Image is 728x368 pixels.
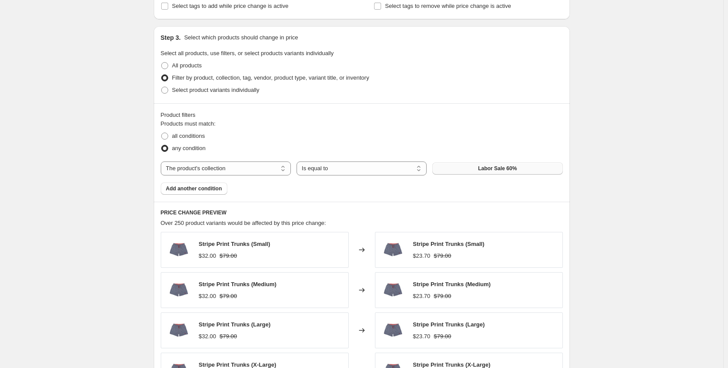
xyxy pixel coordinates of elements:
span: any condition [172,145,206,151]
span: Over 250 product variants would be affected by this price change: [161,220,326,226]
span: Labor Sale 60% [478,165,517,172]
strike: $79.00 [219,332,237,341]
div: $32.00 [199,332,216,341]
span: Stripe Print Trunks (Small) [413,241,484,247]
strike: $79.00 [434,292,451,301]
span: Add another condition [166,185,222,192]
span: Select tags to remove while price change is active [385,3,511,9]
span: all conditions [172,133,205,139]
img: Diseno_sin_titulo_5b82c028-0576-4bb4-ac34-269e917d4b84_80x.jpg [166,277,192,303]
button: Labor Sale 60% [432,162,562,175]
div: $23.70 [413,292,431,301]
span: Stripe Print Trunks (Large) [413,321,485,328]
img: Diseno_sin_titulo_5b82c028-0576-4bb4-ac34-269e917d4b84_80x.jpg [380,237,406,263]
span: Stripe Print Trunks (Medium) [199,281,277,287]
div: $32.00 [199,252,216,260]
div: $23.70 [413,332,431,341]
div: $32.00 [199,292,216,301]
span: Stripe Print Trunks (Large) [199,321,271,328]
span: Stripe Print Trunks (Medium) [413,281,491,287]
img: Diseno_sin_titulo_5b82c028-0576-4bb4-ac34-269e917d4b84_80x.jpg [166,237,192,263]
span: Stripe Print Trunks (X-Large) [413,361,491,368]
strike: $79.00 [219,292,237,301]
img: Diseno_sin_titulo_5b82c028-0576-4bb4-ac34-269e917d4b84_80x.jpg [380,277,406,303]
span: Select product variants individually [172,87,259,93]
div: Product filters [161,111,563,119]
strike: $79.00 [434,332,451,341]
img: Diseno_sin_titulo_5b82c028-0576-4bb4-ac34-269e917d4b84_80x.jpg [166,317,192,343]
strike: $79.00 [434,252,451,260]
span: Stripe Print Trunks (X-Large) [199,361,276,368]
h6: PRICE CHANGE PREVIEW [161,209,563,216]
strike: $79.00 [219,252,237,260]
span: Select tags to add while price change is active [172,3,289,9]
span: All products [172,62,202,69]
img: Diseno_sin_titulo_5b82c028-0576-4bb4-ac34-269e917d4b84_80x.jpg [380,317,406,343]
div: $23.70 [413,252,431,260]
h2: Step 3. [161,33,181,42]
button: Add another condition [161,182,227,195]
span: Filter by product, collection, tag, vendor, product type, variant title, or inventory [172,74,369,81]
span: Select all products, use filters, or select products variants individually [161,50,334,56]
p: Select which products should change in price [184,33,298,42]
span: Products must match: [161,120,216,127]
span: Stripe Print Trunks (Small) [199,241,270,247]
